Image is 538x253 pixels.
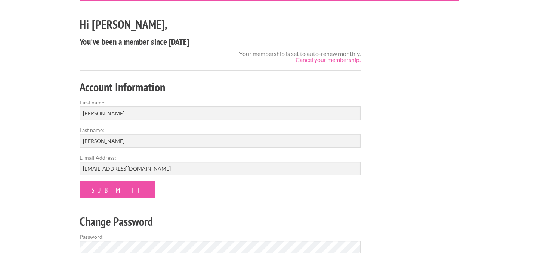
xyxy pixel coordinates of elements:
[80,126,361,134] label: Last name:
[80,16,361,33] h2: Hi [PERSON_NAME],
[296,56,361,63] a: Cancel your membership.
[80,99,361,106] label: First name:
[80,233,361,241] label: Password:
[239,51,361,63] div: Your membership is set to auto-renew monthly.
[80,154,361,162] label: E-mail Address:
[80,181,155,198] input: Submit
[80,213,361,230] h2: Change Password
[80,36,361,48] h4: You've been a member since [DATE]
[80,79,361,96] h2: Account Information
